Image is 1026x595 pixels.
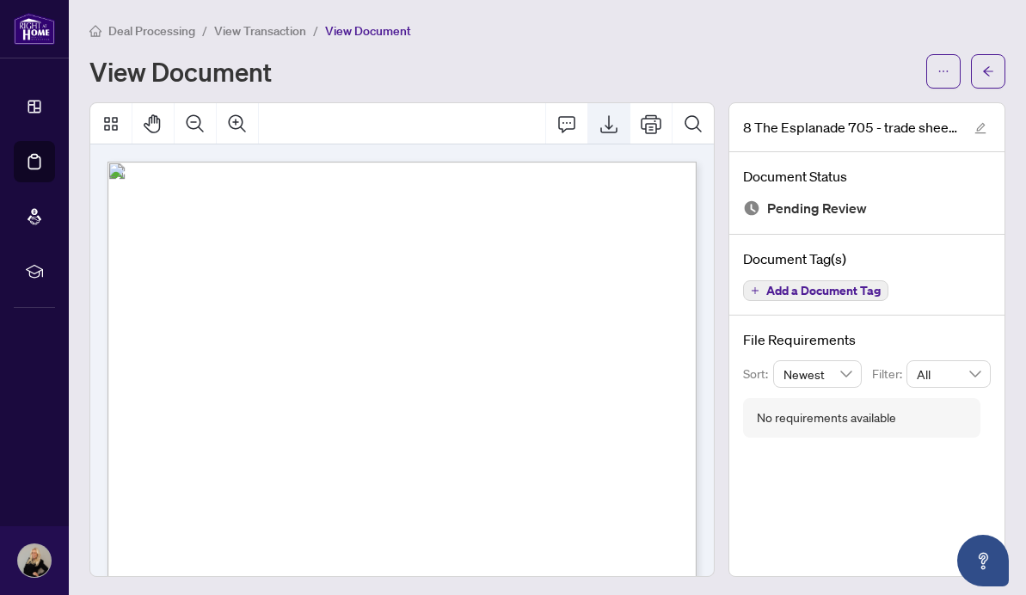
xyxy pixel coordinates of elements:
[14,13,55,45] img: logo
[872,365,906,383] p: Filter:
[757,408,896,427] div: No requirements available
[743,280,888,301] button: Add a Document Tag
[214,23,306,39] span: View Transaction
[325,23,411,39] span: View Document
[18,544,51,577] img: Profile Icon
[743,329,991,350] h4: File Requirements
[957,535,1009,586] button: Open asap
[89,58,272,85] h1: View Document
[767,197,867,220] span: Pending Review
[982,65,994,77] span: arrow-left
[783,361,852,387] span: Newest
[751,286,759,295] span: plus
[974,122,986,134] span: edit
[743,166,991,187] h4: Document Status
[743,199,760,217] img: Document Status
[937,65,949,77] span: ellipsis
[743,248,991,269] h4: Document Tag(s)
[108,23,195,39] span: Deal Processing
[313,21,318,40] li: /
[89,25,101,37] span: home
[743,117,958,138] span: 8 The Esplanade 705 - trade sheet - [PERSON_NAME] to Review.pdf
[202,21,207,40] li: /
[766,285,881,297] span: Add a Document Tag
[917,361,980,387] span: All
[743,365,773,383] p: Sort:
